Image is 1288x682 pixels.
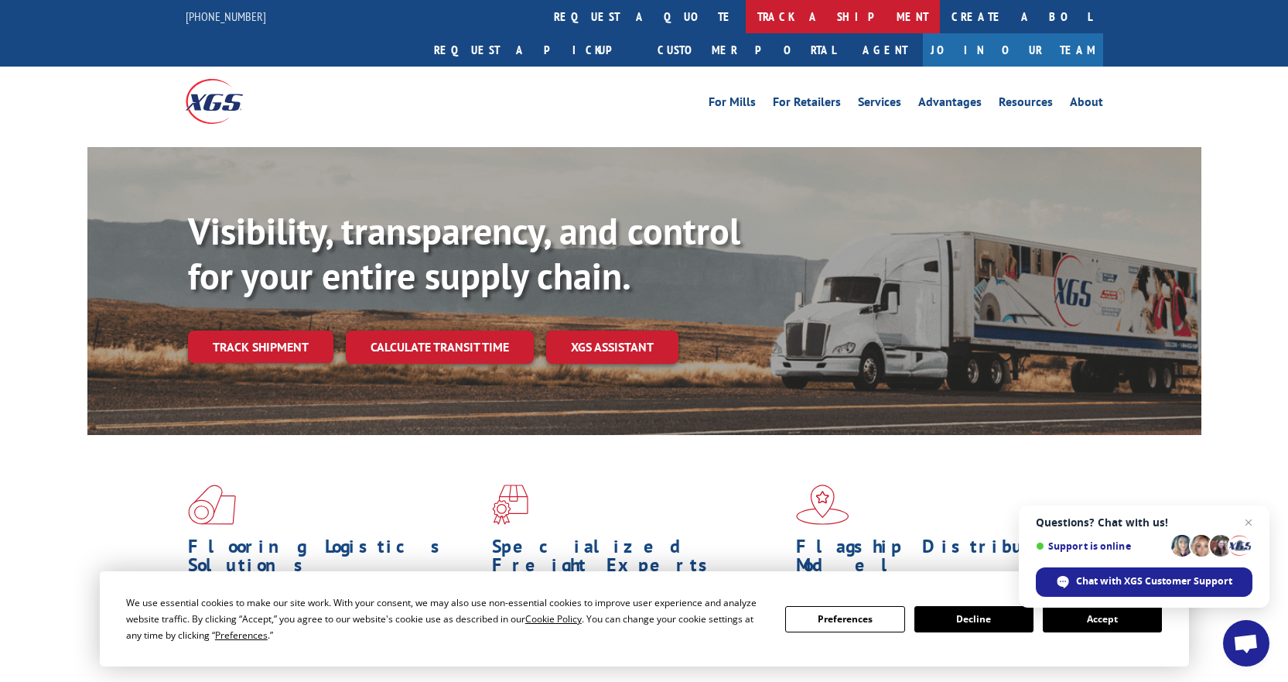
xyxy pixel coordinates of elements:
span: Support is online [1036,540,1166,552]
span: Chat with XGS Customer Support [1076,574,1232,588]
a: XGS ASSISTANT [546,331,678,364]
button: Decline [914,606,1033,632]
a: [PHONE_NUMBER] [186,9,266,24]
a: Resources [999,96,1053,113]
a: Calculate transit time [346,331,534,364]
img: xgs-icon-focused-on-flooring-red [492,485,528,525]
a: Track shipment [188,331,333,363]
a: Customer Portal [646,33,847,67]
b: Visibility, transparency, and control for your entire supply chain. [188,207,740,300]
a: Join Our Team [923,33,1103,67]
a: Request a pickup [422,33,646,67]
img: xgs-icon-total-supply-chain-intelligence-red [188,485,236,525]
span: Close chat [1239,513,1258,532]
div: Open chat [1223,620,1269,667]
span: Questions? Chat with us! [1036,516,1252,529]
a: Learn More > [492,652,685,670]
div: Cookie Consent Prompt [100,571,1189,667]
div: We use essential cookies to make our site work. With your consent, we may also use non-essential ... [126,595,767,643]
a: Agent [847,33,923,67]
img: xgs-icon-flagship-distribution-model-red [796,485,849,525]
a: Services [858,96,901,113]
span: Preferences [215,629,268,642]
h1: Flagship Distribution Model [796,537,1088,582]
a: Advantages [918,96,982,113]
button: Preferences [785,606,904,632]
h1: Specialized Freight Experts [492,537,784,582]
a: About [1070,96,1103,113]
span: Cookie Policy [525,612,582,625]
a: For Mills [709,96,756,113]
div: Chat with XGS Customer Support [1036,567,1252,597]
button: Accept [1043,606,1162,632]
a: Learn More > [188,652,381,670]
a: For Retailers [773,96,841,113]
h1: Flooring Logistics Solutions [188,537,480,582]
